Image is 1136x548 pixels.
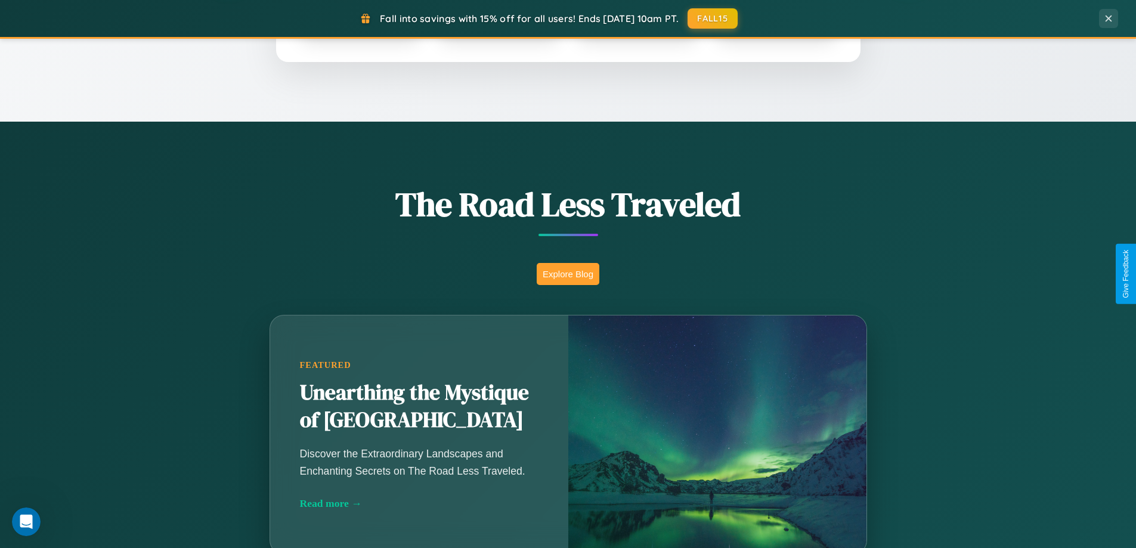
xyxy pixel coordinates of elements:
div: Read more → [300,497,538,510]
h1: The Road Less Traveled [211,181,926,227]
span: Fall into savings with 15% off for all users! Ends [DATE] 10am PT. [380,13,679,24]
button: Explore Blog [537,263,599,285]
iframe: Intercom live chat [12,507,41,536]
div: Featured [300,360,538,370]
p: Discover the Extraordinary Landscapes and Enchanting Secrets on The Road Less Traveled. [300,445,538,479]
h2: Unearthing the Mystique of [GEOGRAPHIC_DATA] [300,379,538,434]
div: Give Feedback [1122,250,1130,298]
button: FALL15 [688,8,738,29]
